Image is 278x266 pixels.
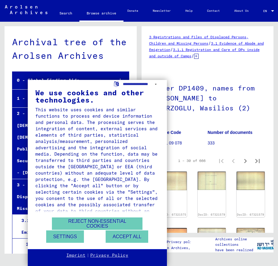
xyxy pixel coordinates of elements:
[66,252,85,258] a: Imprint
[35,106,159,220] div: This website uses cookies and similar functions to process end device information and personal da...
[46,230,84,243] button: Settings
[90,252,128,258] a: Privacy Policy
[35,89,159,103] div: We use cookies and other technologies.
[52,217,142,230] button: Reject non-essential cookies
[106,230,148,243] button: Accept all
